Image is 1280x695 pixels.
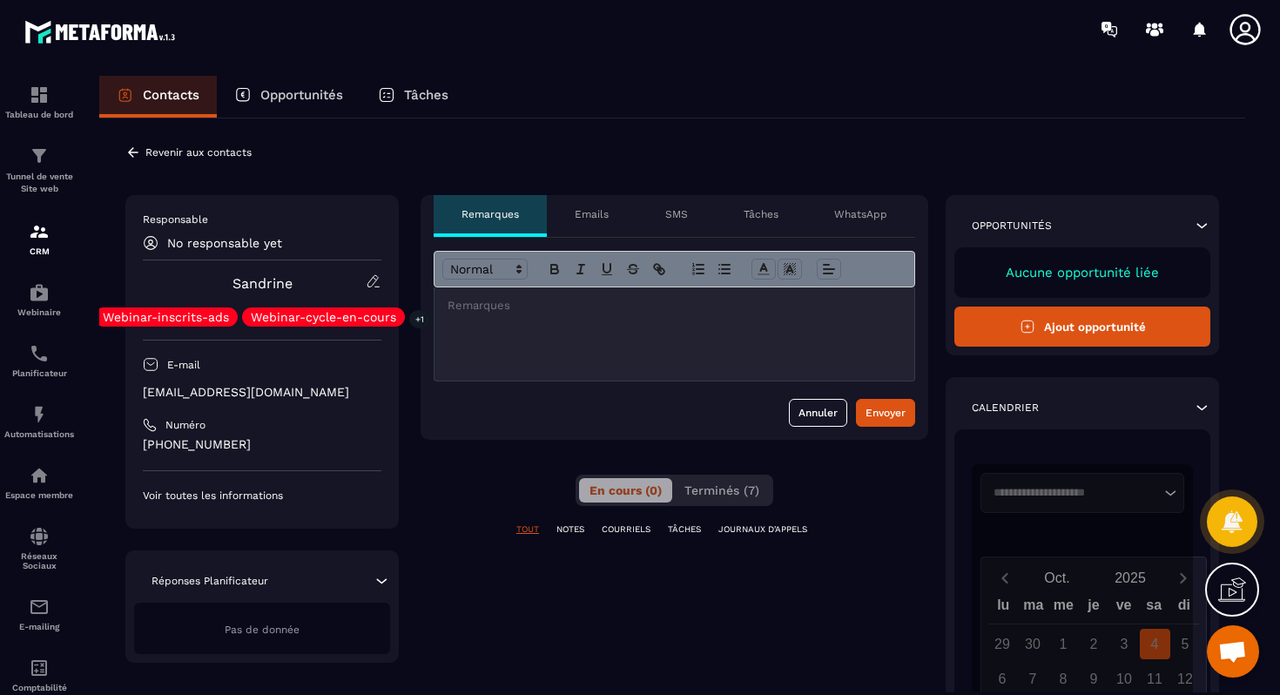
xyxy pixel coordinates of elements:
[461,207,519,221] p: Remarques
[579,478,672,503] button: En cours (0)
[4,622,74,631] p: E-mailing
[674,478,770,503] button: Terminés (7)
[789,399,847,427] button: Annuler
[29,526,50,547] img: social-network
[972,401,1039,415] p: Calendrier
[167,236,282,250] p: No responsable yet
[260,87,343,103] p: Opportunités
[866,404,906,422] div: Envoyer
[145,146,252,159] p: Revenir aux contacts
[556,523,584,536] p: NOTES
[856,399,915,427] button: Envoyer
[4,110,74,119] p: Tableau de bord
[575,207,609,221] p: Emails
[4,513,74,584] a: social-networksocial-networkRéseaux Sociaux
[409,310,430,328] p: +1
[668,523,701,536] p: TÂCHES
[4,429,74,439] p: Automatisations
[29,221,50,242] img: formation
[834,207,887,221] p: WhatsApp
[29,404,50,425] img: automations
[4,452,74,513] a: automationsautomationsEspace membre
[1207,625,1259,678] div: Ouvrir le chat
[24,16,181,48] img: logo
[29,84,50,105] img: formation
[665,207,688,221] p: SMS
[29,597,50,617] img: email
[602,523,650,536] p: COURRIELS
[29,343,50,364] img: scheduler
[589,483,662,497] span: En cours (0)
[29,145,50,166] img: formation
[4,208,74,269] a: formationformationCRM
[4,490,74,500] p: Espace membre
[684,483,759,497] span: Terminés (7)
[4,683,74,692] p: Comptabilité
[29,465,50,486] img: automations
[143,489,381,503] p: Voir toutes les informations
[4,584,74,644] a: emailemailE-mailing
[217,76,360,118] a: Opportunités
[4,132,74,208] a: formationformationTunnel de vente Site web
[99,76,217,118] a: Contacts
[4,551,74,570] p: Réseaux Sociaux
[516,523,539,536] p: TOUT
[4,368,74,378] p: Planificateur
[404,87,448,103] p: Tâches
[744,207,778,221] p: Tâches
[143,213,381,226] p: Responsable
[167,358,200,372] p: E-mail
[4,71,74,132] a: formationformationTableau de bord
[4,269,74,330] a: automationsautomationsWebinaire
[232,275,293,292] a: Sandrine
[4,246,74,256] p: CRM
[4,171,74,195] p: Tunnel de vente Site web
[718,523,807,536] p: JOURNAUX D'APPELS
[152,574,268,588] p: Réponses Planificateur
[954,307,1210,347] button: Ajout opportunité
[972,265,1193,280] p: Aucune opportunité liée
[4,391,74,452] a: automationsautomationsAutomatisations
[360,76,466,118] a: Tâches
[225,624,300,636] span: Pas de donnée
[143,384,381,401] p: [EMAIL_ADDRESS][DOMAIN_NAME]
[143,436,381,453] p: [PHONE_NUMBER]
[972,219,1052,233] p: Opportunités
[29,282,50,303] img: automations
[4,330,74,391] a: schedulerschedulerPlanificateur
[29,658,50,678] img: accountant
[165,418,205,432] p: Numéro
[103,311,229,323] p: Webinar-inscrits-ads
[143,87,199,103] p: Contacts
[4,307,74,317] p: Webinaire
[251,311,396,323] p: Webinar-cycle-en-cours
